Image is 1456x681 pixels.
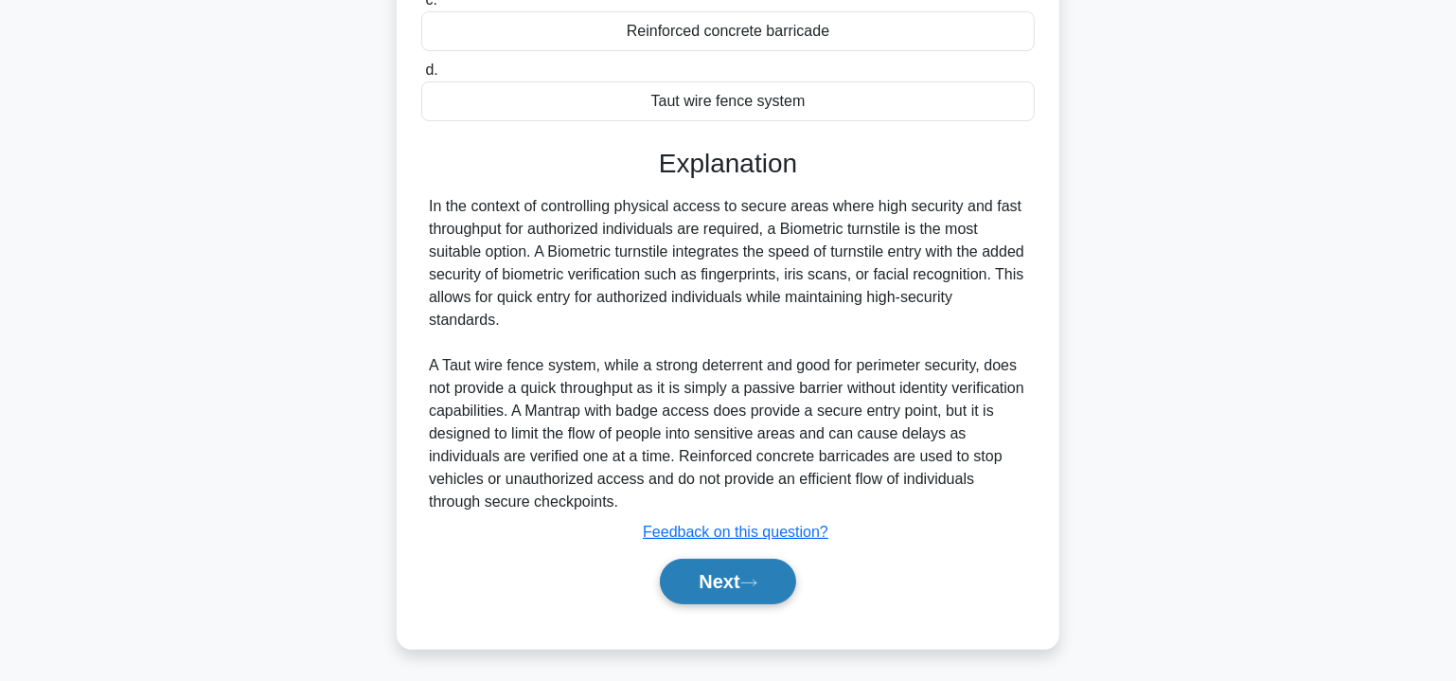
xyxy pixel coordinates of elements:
[660,559,795,604] button: Next
[425,62,437,78] span: d.
[643,524,828,540] a: Feedback on this question?
[433,148,1023,180] h3: Explanation
[429,195,1027,513] div: In the context of controlling physical access to secure areas where high security and fast throug...
[421,11,1035,51] div: Reinforced concrete barricade
[421,81,1035,121] div: Taut wire fence system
